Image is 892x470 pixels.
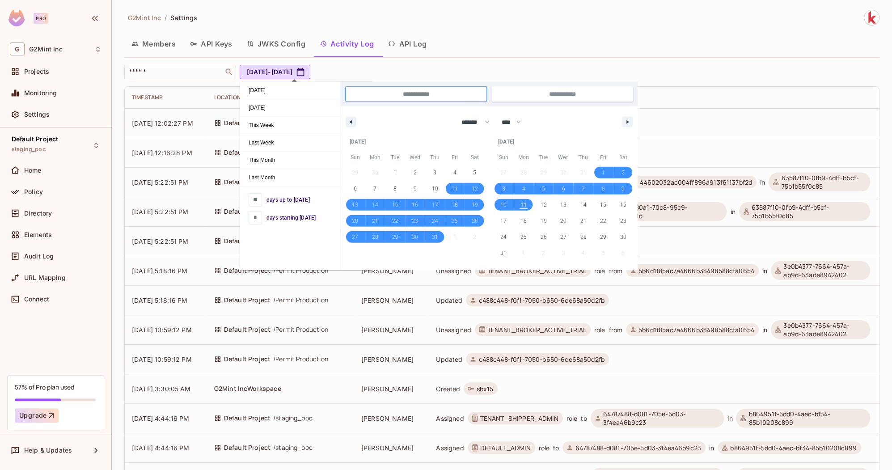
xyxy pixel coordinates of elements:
button: 7 [365,181,385,197]
span: Last Week [240,134,340,151]
span: [PERSON_NAME] [361,326,414,334]
button: 17 [425,197,445,213]
button: [DATE]-[DATE] [240,65,310,79]
button: 21 [365,213,385,229]
span: 9 [413,181,416,197]
span: Elements [24,231,52,238]
button: [DATE] [240,82,340,99]
span: 21 [580,213,587,229]
span: Default Project [224,236,271,246]
span: Workspace: G2Mint Inc [29,46,63,53]
span: 3e0b4377-7664-457a-ab9d-63ade8942402 [783,321,866,338]
span: [PERSON_NAME] [361,385,414,393]
span: 11 [520,197,527,213]
button: Upgrade [15,408,59,423]
button: This Month [240,152,340,169]
span: 23 [412,213,418,229]
span: staging_poc [12,146,46,153]
span: 63587f10-0fb9-4dff-b5cf-75b1b55f0c85 [752,203,866,220]
button: 14 [573,197,593,213]
span: / Permit Production [273,266,328,275]
span: Default Project [224,177,271,187]
div: 57% of Pro plan used [15,383,74,391]
button: 4 [514,181,534,197]
span: c40834e8-80a1-70c8-95c9-e710b4f21c1d [603,203,723,220]
span: 44602032ac004ff896a913f61137bf2d [640,178,752,186]
button: 5 [465,165,485,181]
button: 29 [593,229,613,245]
button: 7 [573,181,593,197]
span: Mon [514,150,534,165]
span: 17 [432,197,438,213]
span: in [762,267,767,275]
button: 28 [365,229,385,245]
span: 24 [432,213,438,229]
span: 3 [433,165,436,181]
span: 9 [621,181,625,197]
button: 23 [613,213,633,229]
span: days up to [DATE] [266,196,310,204]
span: Wed [405,150,425,165]
span: 8 [393,181,397,197]
span: / Permit Production [273,325,328,335]
button: 18 [514,213,534,229]
span: 5 [542,181,545,197]
button: 1 [593,165,613,181]
button: 15 [593,197,613,213]
span: [DATE] 12:16:28 PM [132,149,192,157]
button: 20 [554,213,574,229]
span: 27 [352,229,358,245]
span: Default Project [12,135,58,143]
button: 2 [405,165,425,181]
span: 4 [453,165,457,181]
span: DEFAULT_ADMIN [480,444,531,452]
span: [PERSON_NAME] [361,415,414,422]
span: 64787488-d081-705e-5d03-3f4ea46b9c23 [603,410,720,427]
span: This Week [240,117,340,134]
span: to [553,444,559,452]
span: 14 [372,197,378,213]
button: 17 [494,213,514,229]
span: Default Project [224,207,271,216]
span: 28 [580,229,587,245]
button: 11 [514,197,534,213]
span: Fri [593,150,613,165]
span: 13 [352,197,358,213]
button: 27 [554,229,574,245]
div: [DATE] [345,133,485,150]
span: 15 [600,197,606,213]
button: 6 [345,181,365,197]
span: / staging_poc [273,443,313,453]
span: b864951f-5dd0-4aec-bf34-85b10208c899 [748,410,866,427]
span: [DATE] 3:30:05 AM [132,385,191,393]
button: 23 [405,213,425,229]
button: 15 [385,197,405,213]
span: Created [436,385,460,393]
span: Unassigned [436,326,471,334]
span: 22 [600,213,606,229]
span: Mon [365,150,385,165]
span: Default Project [224,325,271,335]
span: [DATE] 10:59:12 PM [132,326,192,334]
button: 29 [385,229,405,245]
span: Default Project [224,266,271,275]
span: Updated [436,296,462,305]
span: Monitoring [24,89,57,97]
span: from [609,267,622,275]
span: 24 [500,229,507,245]
span: 22 [392,213,398,229]
span: 16 [620,197,626,213]
span: [DATE] 5:22:51 PM [132,208,189,216]
span: 8 [602,181,605,197]
span: 15 [392,197,398,213]
span: Updated [436,355,462,364]
span: 5b6d1f85ac7a4666b33498588cfa0654 [638,267,754,275]
span: 4 [522,181,525,197]
div: Change [434,94,872,101]
span: 5 [473,165,476,181]
button: 3 [494,181,514,197]
span: Thu [425,150,445,165]
span: Unassigned [436,267,471,275]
